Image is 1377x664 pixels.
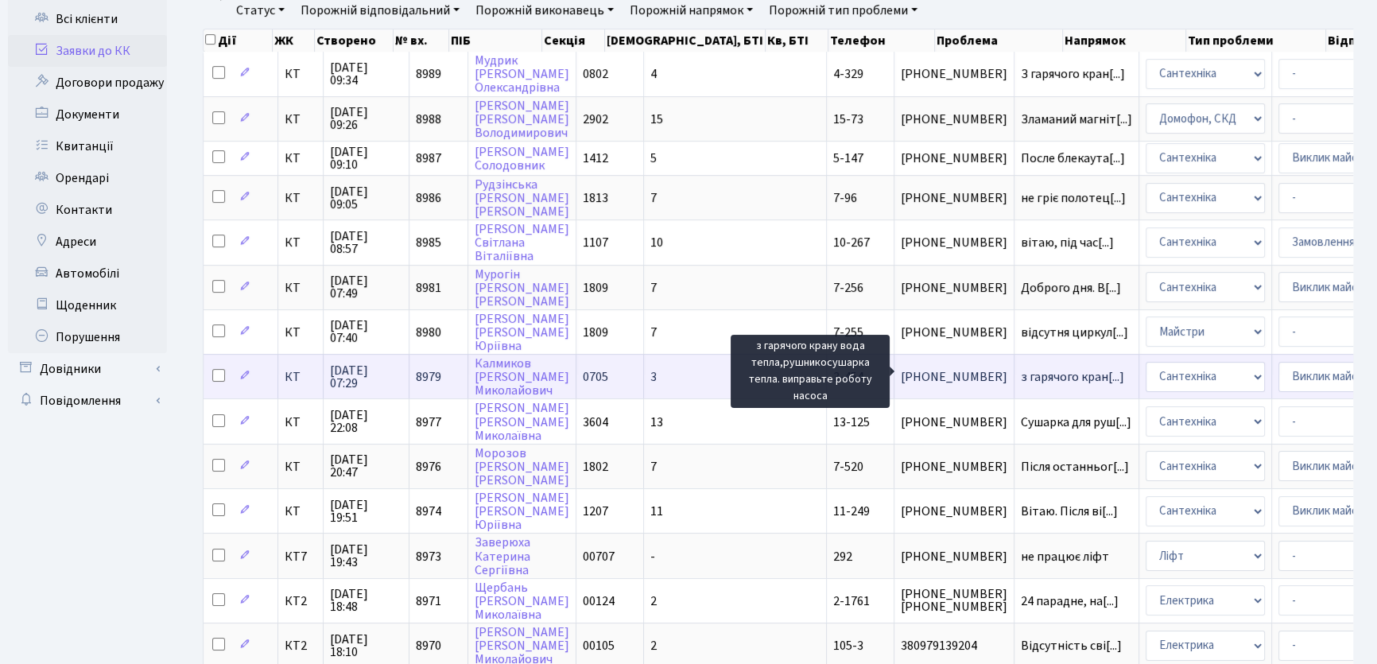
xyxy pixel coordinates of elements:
th: Тип проблеми [1186,29,1327,52]
span: 105-3 [833,637,863,654]
a: Квитанції [8,130,167,162]
span: 11 [650,503,663,520]
span: [PHONE_NUMBER] [901,416,1007,429]
a: Автомобілі [8,258,167,289]
span: 15 [650,111,663,128]
a: Довідники [8,353,167,385]
span: 2 [650,592,657,610]
a: [PERSON_NAME][PERSON_NAME]Юріївна [475,310,569,355]
a: Щоденник [8,289,167,321]
span: КТ [285,68,316,80]
a: Документи [8,99,167,130]
span: 24 парадне, на[...] [1021,592,1119,610]
a: [PERSON_NAME][PERSON_NAME]Миколаївна [475,400,569,445]
span: 4 [650,65,657,83]
span: 8974 [416,503,441,520]
span: [PHONE_NUMBER] [901,152,1007,165]
span: КТ [285,236,316,249]
span: З гарячого кран[...] [1021,65,1125,83]
a: Мурогін[PERSON_NAME][PERSON_NAME] [475,266,569,310]
span: После блекаута[...] [1021,149,1125,167]
span: 380979139204 [901,639,1007,652]
th: Напрямок [1063,29,1186,52]
span: 7-255 [833,324,863,341]
span: КТ [285,505,316,518]
a: ЗаверюхаКатеринаСергіївна [475,534,530,579]
span: 1813 [583,189,608,207]
span: 7 [650,189,657,207]
th: Кв, БТІ [766,29,828,52]
a: Всі клієнти [8,3,167,35]
th: ПІБ [449,29,543,52]
span: [DATE] 09:34 [330,61,402,87]
span: [PHONE_NUMBER] [901,192,1007,204]
span: 13 [650,414,663,431]
span: КТ2 [285,595,316,608]
a: Повідомлення [8,385,167,417]
a: [PERSON_NAME][PERSON_NAME]Юріївна [475,489,569,534]
span: 5-147 [833,149,863,167]
span: [PHONE_NUMBER] [901,371,1007,383]
span: 8973 [416,548,441,565]
span: вітаю, під час[...] [1021,234,1114,251]
span: 4-329 [833,65,863,83]
span: 0802 [583,65,608,83]
span: не гріє полотец[...] [1021,189,1126,207]
span: [PHONE_NUMBER] [901,460,1007,473]
span: КТ [285,460,316,473]
span: [DATE] 18:48 [330,588,402,613]
span: 7 [650,324,657,341]
span: 8976 [416,458,441,476]
span: 8979 [416,368,441,386]
th: ЖК [273,29,315,52]
span: 7 [650,458,657,476]
a: Орендарі [8,162,167,194]
th: Дії [204,29,273,52]
span: [DATE] 22:08 [330,409,402,434]
span: 00105 [583,637,615,654]
span: відсутня циркул[...] [1021,324,1128,341]
span: 1809 [583,279,608,297]
th: № вх. [394,29,448,52]
a: [PERSON_NAME][PERSON_NAME]Володимирович [475,97,569,142]
span: 8989 [416,65,441,83]
span: [PHONE_NUMBER] [901,236,1007,249]
span: 11-249 [833,503,870,520]
span: [PHONE_NUMBER] [901,326,1007,339]
span: 2 [650,637,657,654]
th: Проблема [935,29,1063,52]
span: [DATE] 09:10 [330,146,402,171]
th: [DEMOGRAPHIC_DATA], БТІ [605,29,766,52]
span: КТ7 [285,550,316,563]
span: 8977 [416,414,441,431]
span: [DATE] 19:43 [330,543,402,569]
span: 8980 [416,324,441,341]
div: з гарячого крану вода тепла,рушникосушарка тепла. виправьте роботу насоса [731,335,890,408]
span: 00124 [583,592,615,610]
span: 7-520 [833,458,863,476]
span: [DATE] 18:10 [330,633,402,658]
span: 15-73 [833,111,863,128]
span: Вітаю. Після ві[...] [1021,503,1118,520]
span: 8986 [416,189,441,207]
span: 1802 [583,458,608,476]
th: Телефон [828,29,935,52]
a: Контакти [8,194,167,226]
span: КТ [285,113,316,126]
span: не працює ліфт [1021,550,1132,563]
span: КТ [285,152,316,165]
span: [DATE] 07:40 [330,319,402,344]
span: Зламаний магніт[...] [1021,111,1132,128]
span: [DATE] 20:47 [330,453,402,479]
span: 1809 [583,324,608,341]
a: Щербань[PERSON_NAME]Миколаївна [475,579,569,623]
span: [PHONE_NUMBER] [901,505,1007,518]
a: Договори продажу [8,67,167,99]
a: Заявки до КК [8,35,167,67]
a: Мудрик[PERSON_NAME]Олександрівна [475,52,569,96]
span: КТ [285,282,316,294]
span: 2-1761 [833,592,870,610]
th: Створено [315,29,394,52]
span: 3 [650,368,657,386]
span: [DATE] 19:51 [330,499,402,524]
